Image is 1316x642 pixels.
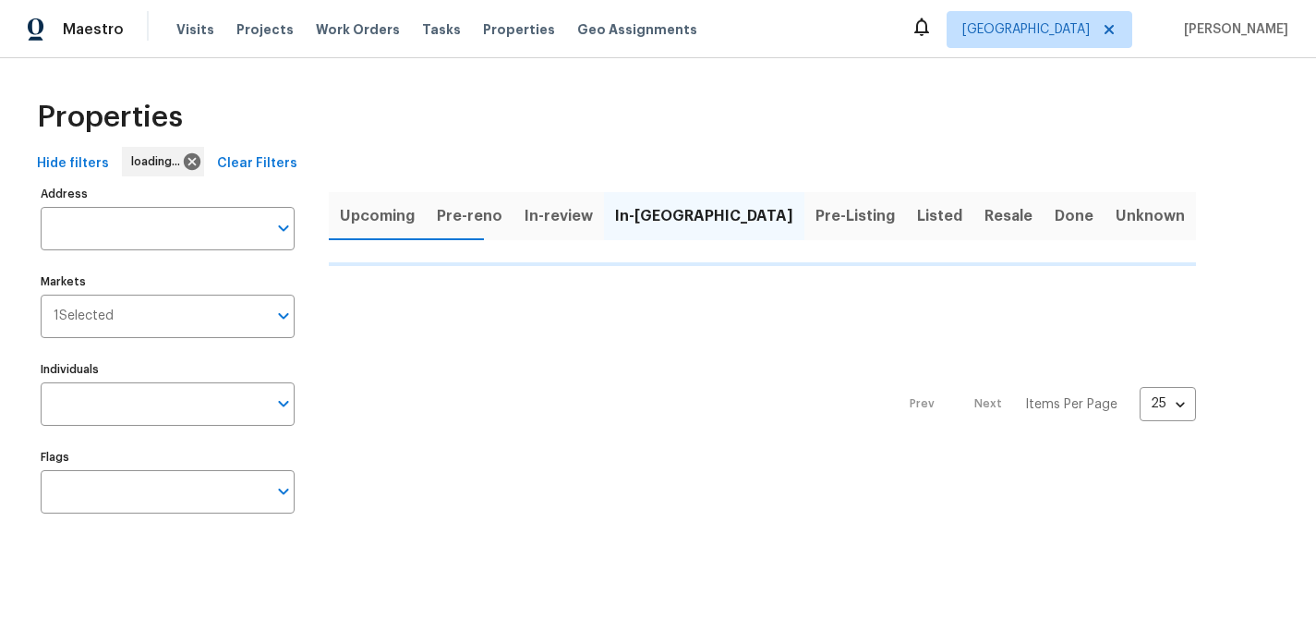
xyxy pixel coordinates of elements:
[37,108,183,127] span: Properties
[1025,395,1117,414] p: Items Per Page
[1055,203,1093,229] span: Done
[1116,203,1185,229] span: Unknown
[54,309,114,324] span: 1 Selected
[917,203,962,229] span: Listed
[217,152,297,176] span: Clear Filters
[1177,20,1288,39] span: [PERSON_NAME]
[892,277,1196,532] nav: Pagination Navigation
[984,203,1032,229] span: Resale
[271,215,296,241] button: Open
[525,203,593,229] span: In-review
[41,188,295,200] label: Address
[41,452,295,463] label: Flags
[316,20,400,39] span: Work Orders
[340,203,415,229] span: Upcoming
[437,203,502,229] span: Pre-reno
[422,23,461,36] span: Tasks
[815,203,895,229] span: Pre-Listing
[176,20,214,39] span: Visits
[483,20,555,39] span: Properties
[37,152,109,176] span: Hide filters
[271,391,296,417] button: Open
[236,20,294,39] span: Projects
[577,20,697,39] span: Geo Assignments
[122,147,204,176] div: loading...
[210,147,305,181] button: Clear Filters
[30,147,116,181] button: Hide filters
[63,20,124,39] span: Maestro
[41,364,295,375] label: Individuals
[131,152,187,171] span: loading...
[962,20,1090,39] span: [GEOGRAPHIC_DATA]
[41,276,295,287] label: Markets
[1140,380,1196,428] div: 25
[615,203,793,229] span: In-[GEOGRAPHIC_DATA]
[271,303,296,329] button: Open
[271,478,296,504] button: Open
